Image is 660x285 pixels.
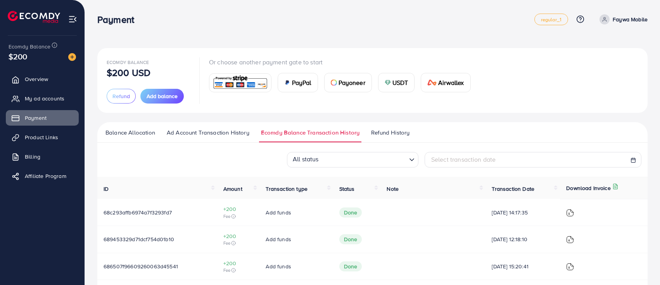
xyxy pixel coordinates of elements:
span: Amount [223,185,242,193]
span: Payment [25,114,47,122]
span: Ecomdy Balance [107,59,149,66]
span: Fee [223,267,254,273]
a: Payment [6,110,79,126]
img: ic-download-invoice.1f3c1b55.svg [566,209,574,217]
span: USDT [392,78,408,87]
p: Faywa Mobile [613,15,648,24]
span: +200 [223,259,254,267]
span: Refund History [371,128,409,137]
img: card [385,79,391,86]
span: Ecomdy Balance [9,43,50,50]
span: Transaction Date [492,185,534,193]
span: Fee [223,213,254,219]
span: [DATE] 15:20:41 [492,263,554,270]
span: Add funds [266,235,291,243]
span: $200 [9,51,28,62]
span: 686507f96609260063d45541 [104,263,178,270]
span: All status [291,153,320,166]
span: Overview [25,75,48,83]
span: Done [339,261,362,271]
a: cardUSDT [378,73,415,92]
a: Affiliate Program [6,168,79,184]
button: Add balance [140,89,184,104]
p: Or choose another payment gate to start [209,57,477,67]
span: Done [339,234,362,244]
span: Balance Allocation [105,128,155,137]
p: $200 USD [107,68,150,77]
a: Faywa Mobile [596,14,648,24]
span: Add funds [266,209,291,216]
h3: Payment [97,14,140,25]
img: image [68,53,76,61]
span: [DATE] 12:18:10 [492,235,554,243]
button: Refund [107,89,136,104]
input: Search for option [321,153,406,166]
span: Add balance [147,92,178,100]
img: card [212,74,269,91]
a: cardPayoneer [324,73,372,92]
span: Refund [112,92,130,100]
span: Add funds [266,263,291,270]
span: Ad Account Transaction History [167,128,249,137]
a: Product Links [6,130,79,145]
span: Done [339,207,362,218]
img: card [427,79,437,86]
img: card [284,79,290,86]
span: Status [339,185,355,193]
img: ic-download-invoice.1f3c1b55.svg [566,263,574,271]
span: Payoneer [339,78,365,87]
a: My ad accounts [6,91,79,106]
span: Airwallex [438,78,464,87]
span: Affiliate Program [25,172,66,180]
span: Select transaction date [431,155,496,164]
div: Search for option [287,152,418,168]
a: Overview [6,71,79,87]
p: Download Invoice [566,183,611,193]
a: cardPayPal [278,73,318,92]
span: PayPal [292,78,311,87]
span: ID [104,185,109,193]
img: card [331,79,337,86]
span: Note [387,185,399,193]
span: +200 [223,232,254,240]
a: cardAirwallex [421,73,470,92]
a: card [209,73,271,92]
img: logo [8,11,60,23]
span: Billing [25,153,40,161]
span: 689453329d71dcf754d01b10 [104,235,174,243]
a: Billing [6,149,79,164]
span: Ecomdy Balance Transaction History [261,128,359,137]
span: regular_1 [541,17,562,22]
span: Product Links [25,133,58,141]
span: Fee [223,240,254,246]
span: My ad accounts [25,95,64,102]
span: 68c293affb6974a7f3293fd7 [104,209,172,216]
span: Transaction type [266,185,308,193]
span: +200 [223,205,254,213]
span: [DATE] 14:17:35 [492,209,554,216]
a: regular_1 [534,14,568,25]
img: menu [68,15,77,24]
img: ic-download-invoice.1f3c1b55.svg [566,236,574,244]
